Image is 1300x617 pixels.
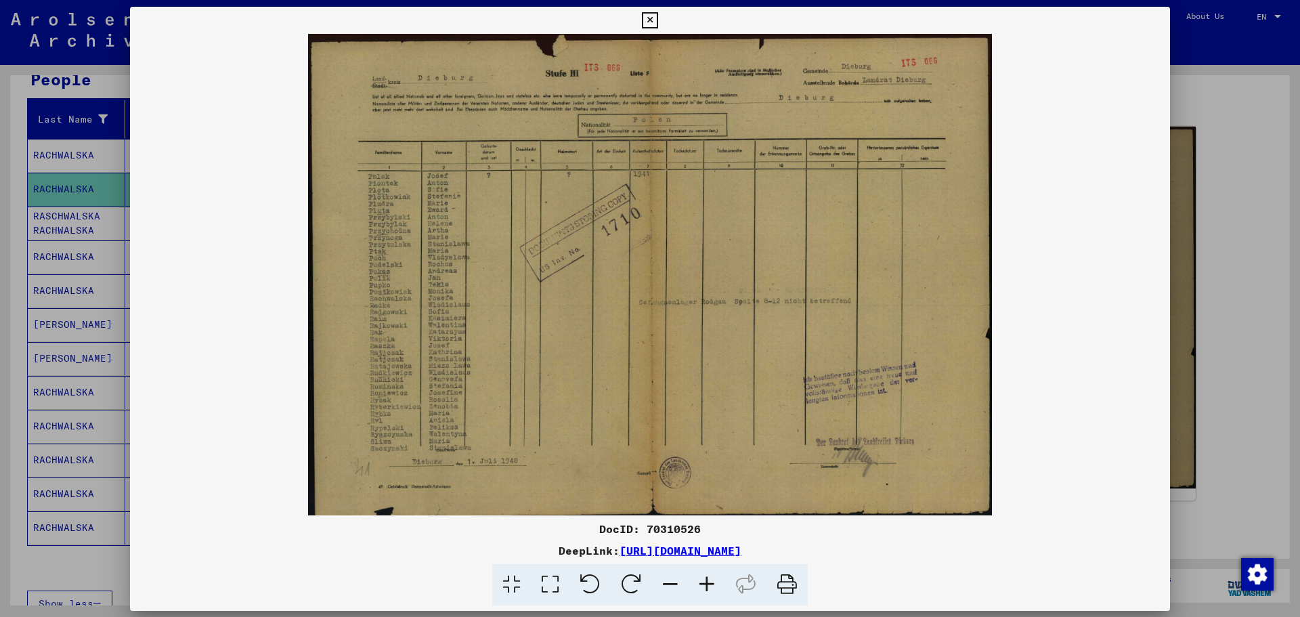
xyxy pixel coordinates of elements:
img: Change consent [1241,558,1274,591]
div: DocID: 70310526 [130,521,1170,537]
div: Change consent [1240,557,1273,590]
div: DeepLink: [130,542,1170,559]
img: 001.jpg [130,34,1170,515]
a: [URL][DOMAIN_NAME] [620,544,741,557]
